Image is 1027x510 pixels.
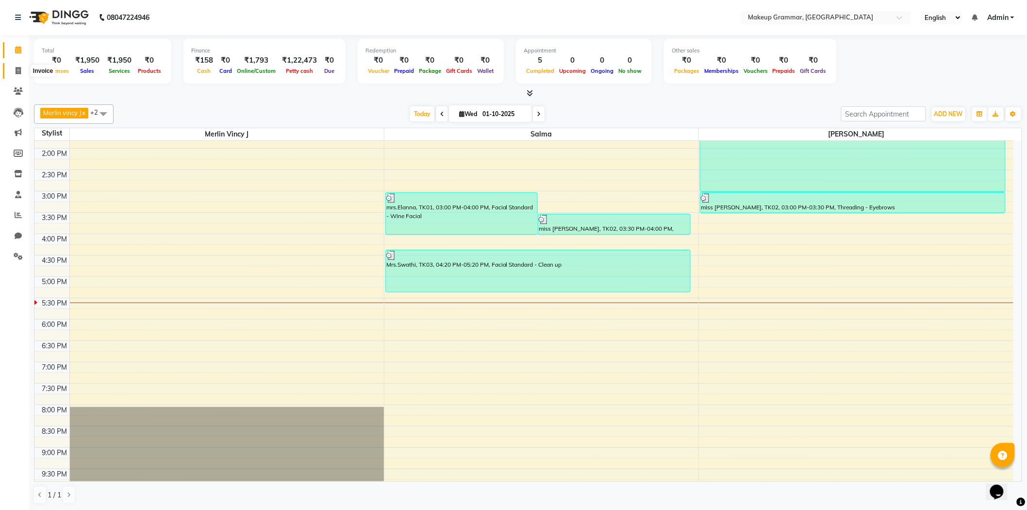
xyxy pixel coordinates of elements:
[25,4,91,31] img: logo
[107,4,149,31] b: 08047224946
[71,55,103,66] div: ₹1,950
[103,55,135,66] div: ₹1,950
[392,68,416,74] span: Prepaid
[557,55,588,66] div: 0
[700,193,1005,213] div: miss [PERSON_NAME], TK02, 03:00 PM-03:30 PM, Threading - Eyebrows
[106,68,133,74] span: Services
[195,68,214,74] span: Cash
[798,68,829,74] span: Gift Cards
[31,65,55,77] div: Invoice
[392,55,416,66] div: ₹0
[191,47,338,55] div: Finance
[217,55,234,66] div: ₹0
[40,469,69,479] div: 9:30 PM
[770,55,798,66] div: ₹0
[278,55,321,66] div: ₹1,22,473
[702,68,741,74] span: Memberships
[365,55,392,66] div: ₹0
[40,298,69,308] div: 5:30 PM
[416,68,444,74] span: Package
[234,55,278,66] div: ₹1,793
[40,255,69,266] div: 4:30 PM
[34,128,69,138] div: Stylist
[841,106,926,121] input: Search Appointment
[40,191,69,202] div: 3:00 PM
[410,106,434,121] span: Today
[538,214,690,235] div: miss [PERSON_NAME], TK02, 03:30 PM-04:00 PM, Threading - Eyebrows
[524,68,557,74] span: Completed
[699,128,1013,140] span: [PERSON_NAME]
[40,170,69,180] div: 2:30 PM
[672,68,702,74] span: Packages
[42,47,164,55] div: Total
[40,426,69,437] div: 8:30 PM
[365,47,496,55] div: Redemption
[524,55,557,66] div: 5
[475,68,496,74] span: Wallet
[322,68,337,74] span: Due
[283,68,315,74] span: Petty cash
[934,110,963,118] span: ADD NEW
[798,55,829,66] div: ₹0
[135,55,164,66] div: ₹0
[480,107,528,121] input: 2025-10-01
[588,55,616,66] div: 0
[70,128,384,140] span: Merlin vincy J
[48,490,61,500] span: 1 / 1
[43,109,81,117] span: Merlin vincy J
[40,320,69,330] div: 6:00 PM
[81,109,85,117] a: x
[321,55,338,66] div: ₹0
[987,13,1009,23] span: Admin
[384,128,698,140] span: Salma
[524,47,644,55] div: Appointment
[557,68,588,74] span: Upcoming
[40,384,69,394] div: 7:30 PM
[135,68,164,74] span: Products
[986,471,1017,500] iframe: chat widget
[616,55,644,66] div: 0
[217,68,234,74] span: Card
[365,68,392,74] span: Voucher
[616,68,644,74] span: No show
[40,405,69,415] div: 8:00 PM
[40,448,69,458] div: 9:00 PM
[770,68,798,74] span: Prepaids
[457,110,480,118] span: Wed
[588,68,616,74] span: Ongoing
[90,108,105,116] span: +2
[40,362,69,373] div: 7:00 PM
[40,277,69,287] div: 5:00 PM
[40,213,69,223] div: 3:30 PM
[444,55,475,66] div: ₹0
[234,68,278,74] span: Online/Custom
[672,47,829,55] div: Other sales
[741,68,770,74] span: Vouchers
[932,107,965,121] button: ADD NEW
[741,55,770,66] div: ₹0
[444,68,475,74] span: Gift Cards
[386,250,690,292] div: Mrs.Swathi, TK03, 04:20 PM-05:20 PM, Facial Standard - Clean up
[386,193,538,235] div: mrs.Elanna, TK01, 03:00 PM-04:00 PM, Facial Standard - Wine Facial
[78,68,97,74] span: Sales
[40,234,69,244] div: 4:00 PM
[40,149,69,159] div: 2:00 PM
[40,341,69,351] div: 6:30 PM
[672,55,702,66] div: ₹0
[702,55,741,66] div: ₹0
[191,55,217,66] div: ₹158
[416,55,444,66] div: ₹0
[42,55,71,66] div: ₹0
[475,55,496,66] div: ₹0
